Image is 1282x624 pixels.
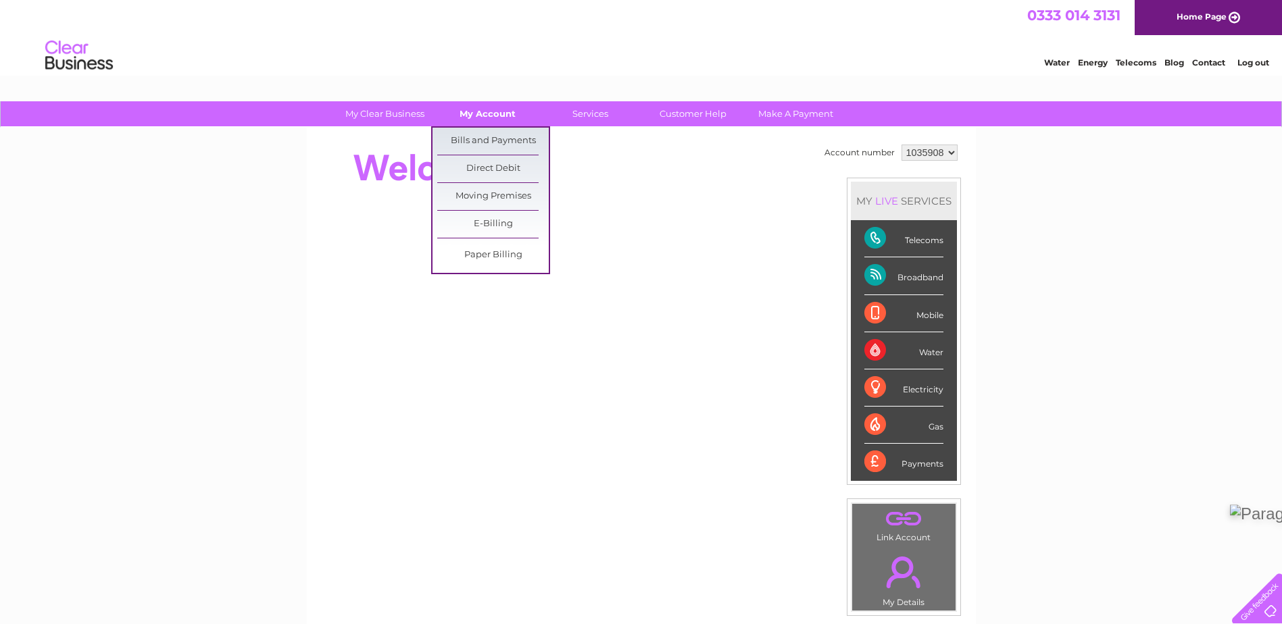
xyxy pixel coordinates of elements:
[864,407,943,444] div: Gas
[437,242,549,269] a: Paper Billing
[852,503,956,546] td: Link Account
[856,507,952,531] a: .
[852,545,956,611] td: My Details
[864,220,943,257] div: Telecoms
[637,101,749,126] a: Customer Help
[864,332,943,369] div: Water
[1116,57,1156,68] a: Telecoms
[1192,57,1225,68] a: Contact
[851,182,957,220] div: MY SERVICES
[437,211,549,238] a: E-Billing
[864,444,943,480] div: Payments
[45,35,114,76] img: logo.png
[1044,57,1070,68] a: Water
[437,128,549,155] a: Bills and Payments
[856,548,952,596] a: .
[1078,57,1108,68] a: Energy
[535,101,646,126] a: Services
[1164,57,1184,68] a: Blog
[821,141,898,164] td: Account number
[864,295,943,332] div: Mobile
[740,101,852,126] a: Make A Payment
[1237,57,1269,68] a: Log out
[872,194,901,207] div: LIVE
[437,155,549,182] a: Direct Debit
[322,7,961,66] div: Clear Business is a trading name of Verastar Limited (registered in [GEOGRAPHIC_DATA] No. 3667643...
[1027,7,1120,24] a: 0333 014 3131
[329,101,441,126] a: My Clear Business
[864,369,943,407] div: Electricity
[432,101,543,126] a: My Account
[864,257,943,294] div: Broadband
[437,183,549,210] a: Moving Premises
